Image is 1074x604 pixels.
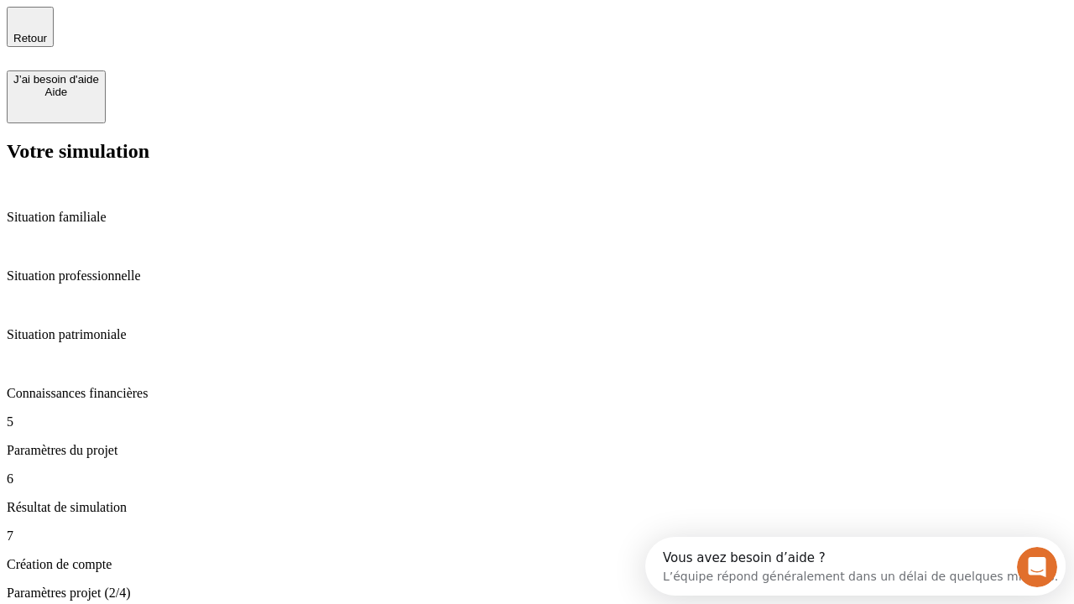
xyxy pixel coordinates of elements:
[7,70,106,123] button: J’ai besoin d'aideAide
[7,7,462,53] div: Ouvrir le Messenger Intercom
[7,528,1067,544] p: 7
[13,73,99,86] div: J’ai besoin d'aide
[13,32,47,44] span: Retour
[7,443,1067,458] p: Paramètres du projet
[1017,547,1057,587] iframe: Intercom live chat
[7,268,1067,284] p: Situation professionnelle
[7,414,1067,430] p: 5
[7,586,1067,601] p: Paramètres projet (2/4)
[7,140,1067,163] h2: Votre simulation
[7,327,1067,342] p: Situation patrimoniale
[7,557,1067,572] p: Création de compte
[7,210,1067,225] p: Situation familiale
[7,500,1067,515] p: Résultat de simulation
[13,86,99,98] div: Aide
[18,28,413,45] div: L’équipe répond généralement dans un délai de quelques minutes.
[7,7,54,47] button: Retour
[18,14,413,28] div: Vous avez besoin d’aide ?
[645,537,1066,596] iframe: Intercom live chat discovery launcher
[7,386,1067,401] p: Connaissances financières
[7,471,1067,487] p: 6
